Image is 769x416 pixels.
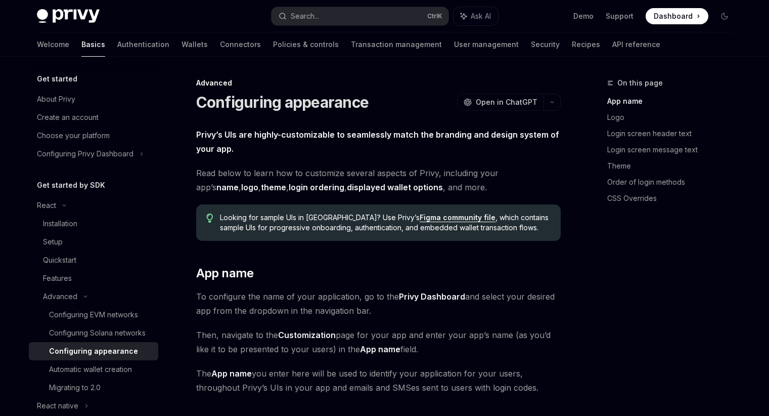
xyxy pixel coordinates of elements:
a: Recipes [572,32,600,57]
a: Configuring EVM networks [29,306,158,324]
a: Basics [81,32,105,57]
div: Quickstart [43,254,76,266]
div: Configuring appearance [49,345,138,357]
div: Search... [291,10,319,22]
span: Ask AI [471,11,491,21]
strong: Customization [278,330,336,340]
a: Installation [29,215,158,233]
a: Theme [607,158,741,174]
div: Features [43,272,72,284]
a: Security [531,32,560,57]
a: App name [607,93,741,109]
a: Configuring Solana networks [29,324,158,342]
span: To configure the name of your application, go to the and select your desired app from the dropdow... [196,289,561,318]
a: Configuring appearance [29,342,158,360]
div: Migrating to 2.0 [49,382,101,394]
img: dark logo [37,9,100,23]
a: User management [454,32,519,57]
h5: Get started by SDK [37,179,105,191]
div: Choose your platform [37,130,110,142]
a: Policies & controls [273,32,339,57]
div: Installation [43,218,77,230]
div: Configuring Privy Dashboard [37,148,133,160]
h1: Configuring appearance [196,93,369,111]
div: About Privy [37,93,75,105]
h5: Get started [37,73,77,85]
a: displayed wallet options [347,182,443,193]
div: Advanced [43,290,77,303]
a: Wallets [182,32,208,57]
a: Demo [573,11,594,21]
strong: App name [360,344,400,354]
a: logo [241,182,258,193]
div: Advanced [196,78,561,88]
a: Connectors [220,32,261,57]
a: Choose your platform [29,127,158,145]
strong: App name [211,368,252,379]
strong: Privy Dashboard [399,292,465,302]
a: Authentication [117,32,169,57]
a: About Privy [29,90,158,108]
a: Transaction management [351,32,442,57]
div: Create an account [37,111,99,123]
a: Migrating to 2.0 [29,379,158,397]
span: Dashboard [654,11,693,21]
span: Ctrl K [427,12,442,20]
div: Setup [43,236,63,248]
button: Open in ChatGPT [457,94,544,111]
span: Looking for sample UIs in [GEOGRAPHIC_DATA]? Use Privy’s , which contains sample UIs for progress... [220,213,550,233]
svg: Tip [206,214,213,223]
a: Quickstart [29,251,158,269]
a: Logo [607,109,741,126]
span: Open in ChatGPT [476,97,537,107]
div: Configuring EVM networks [49,309,138,321]
strong: Privy’s UIs are highly-customizable to seamlessly match the branding and design system of your app. [196,130,559,154]
a: Automatic wallet creation [29,360,158,379]
a: Order of login methods [607,174,741,190]
a: name [216,182,239,193]
a: Login screen header text [607,126,741,142]
a: Dashboard [646,8,708,24]
button: Toggle dark mode [716,8,733,24]
div: React native [37,400,78,412]
a: Welcome [37,32,69,57]
a: theme [261,182,286,193]
span: App name [196,265,254,281]
div: Automatic wallet creation [49,363,132,376]
a: CSS Overrides [607,190,741,206]
span: Read below to learn how to customize several aspects of Privy, including your app’s , , , , , and... [196,166,561,194]
a: API reference [612,32,660,57]
div: Configuring Solana networks [49,327,146,339]
a: Setup [29,233,158,251]
a: Features [29,269,158,287]
a: Figma community file [420,213,495,222]
a: Create an account [29,108,158,127]
span: On this page [617,77,663,89]
span: The you enter here will be used to identify your application for your users, throughout Privy’s U... [196,366,561,395]
div: React [37,199,56,212]
a: login ordering [289,182,344,193]
a: Login screen message text [607,142,741,158]
button: Search...CtrlK [272,7,448,25]
a: Support [606,11,634,21]
button: Ask AI [454,7,498,25]
span: Then, navigate to the page for your app and enter your app’s name (as you’d like it to be present... [196,328,561,356]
